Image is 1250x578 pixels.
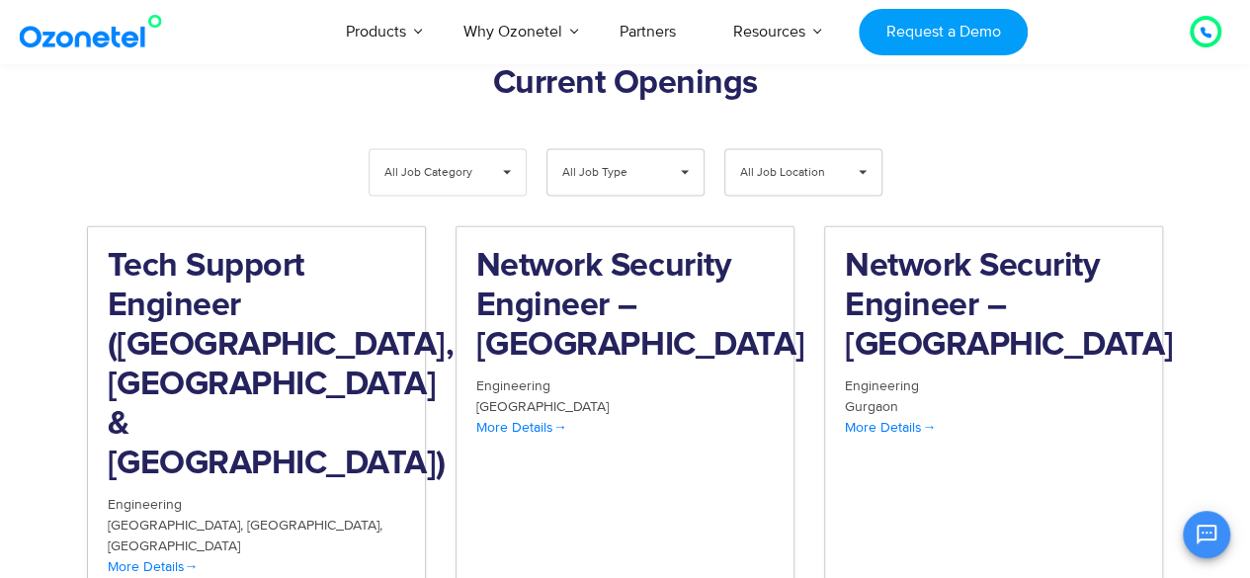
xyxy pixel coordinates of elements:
[845,398,898,415] span: Gurgaon
[1183,511,1230,558] button: Open chat
[740,150,834,196] span: All Job Location
[562,150,656,196] span: All Job Type
[666,150,704,196] span: ▾
[845,247,1142,366] h2: Network Security Engineer – [GEOGRAPHIC_DATA]
[108,496,182,513] span: Engineering
[476,377,550,394] span: Engineering
[859,9,1028,55] a: Request a Demo
[384,150,478,196] span: All Job Category
[476,247,774,366] h2: Network Security Engineer – [GEOGRAPHIC_DATA]
[108,558,199,575] span: More Details
[845,419,936,436] span: More Details
[108,247,405,484] h2: Tech Support Engineer ([GEOGRAPHIC_DATA], [GEOGRAPHIC_DATA] & [GEOGRAPHIC_DATA])
[845,377,919,394] span: Engineering
[844,150,881,196] span: ▾
[488,150,526,196] span: ▾
[108,537,240,554] span: [GEOGRAPHIC_DATA]
[476,398,609,415] span: [GEOGRAPHIC_DATA]
[87,64,1164,104] h2: Current Openings
[476,419,567,436] span: More Details
[108,517,247,534] span: [GEOGRAPHIC_DATA]
[247,517,382,534] span: [GEOGRAPHIC_DATA]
